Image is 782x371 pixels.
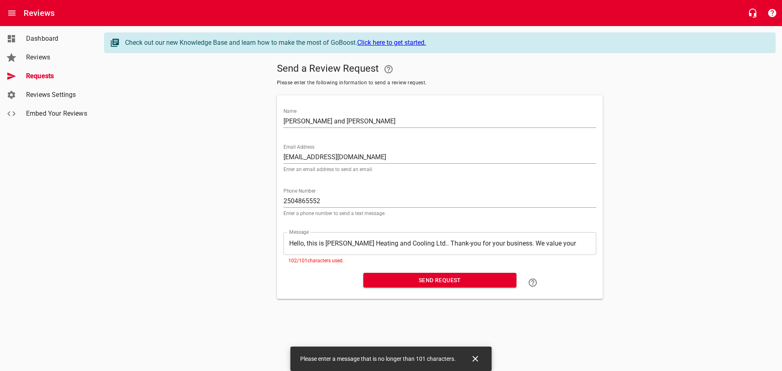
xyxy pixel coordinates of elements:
[363,273,516,288] button: Send Request
[283,167,596,172] p: Enter an email address to send an email.
[26,71,88,81] span: Requests
[743,3,762,23] button: Live Chat
[125,38,767,48] div: Check out our new Knowledge Base and learn how to make the most of GoBoost.
[2,3,22,23] button: Open drawer
[283,145,314,149] label: Email Address
[277,79,603,87] span: Please enter the following information to send a review request.
[26,34,88,44] span: Dashboard
[289,239,591,247] textarea: Hello, this is [PERSON_NAME] Heating and Cooling Ltd.. Thank-you for your business. We value your...
[357,39,426,46] a: Click here to get started.
[24,7,55,20] h6: Reviews
[283,211,596,216] p: Enter a phone number to send a text message.
[283,109,297,114] label: Name
[288,258,344,263] span: 102 / 101 characters used.
[300,356,456,362] span: Please enter a message that is no longer than 101 characters.
[26,53,88,62] span: Reviews
[379,59,398,79] a: Your Google or Facebook account must be connected to "Send a Review Request"
[466,349,485,369] button: Close
[277,59,603,79] h5: Send a Review Request
[26,90,88,100] span: Reviews Settings
[370,275,510,285] span: Send Request
[762,3,782,23] button: Support Portal
[26,109,88,119] span: Embed Your Reviews
[523,273,543,292] a: Learn how to "Send a Review Request"
[283,189,316,193] label: Phone Number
